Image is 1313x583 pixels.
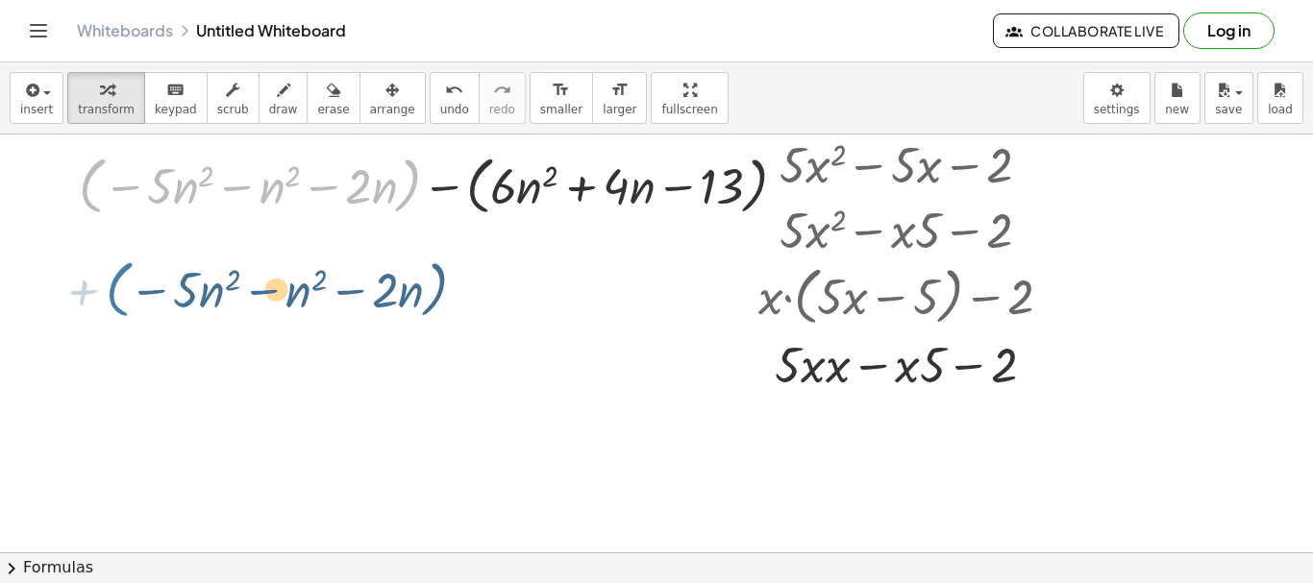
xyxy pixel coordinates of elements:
span: undo [440,103,469,116]
i: keyboard [166,79,185,102]
span: load [1268,103,1293,116]
button: redoredo [479,72,526,124]
span: transform [78,103,135,116]
button: transform [67,72,145,124]
button: scrub [207,72,260,124]
button: arrange [359,72,426,124]
span: erase [317,103,349,116]
span: scrub [217,103,249,116]
span: fullscreen [661,103,717,116]
span: save [1215,103,1242,116]
span: arrange [370,103,415,116]
button: undoundo [430,72,480,124]
button: format_sizesmaller [530,72,593,124]
span: new [1165,103,1189,116]
i: format_size [610,79,629,102]
i: redo [493,79,511,102]
span: keypad [155,103,197,116]
button: fullscreen [651,72,728,124]
span: settings [1094,103,1140,116]
i: format_size [552,79,570,102]
i: undo [445,79,463,102]
span: draw [269,103,298,116]
button: erase [307,72,359,124]
span: Collaborate Live [1009,22,1163,39]
button: new [1154,72,1201,124]
button: draw [259,72,309,124]
button: keyboardkeypad [144,72,208,124]
span: redo [489,103,515,116]
button: load [1257,72,1303,124]
button: format_sizelarger [592,72,647,124]
button: Toggle navigation [23,15,54,46]
button: Log in [1183,12,1275,49]
a: Whiteboards [77,21,173,40]
button: Collaborate Live [993,13,1179,48]
span: insert [20,103,53,116]
span: smaller [540,103,582,116]
span: larger [603,103,636,116]
button: settings [1083,72,1151,124]
button: insert [10,72,63,124]
button: save [1204,72,1253,124]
